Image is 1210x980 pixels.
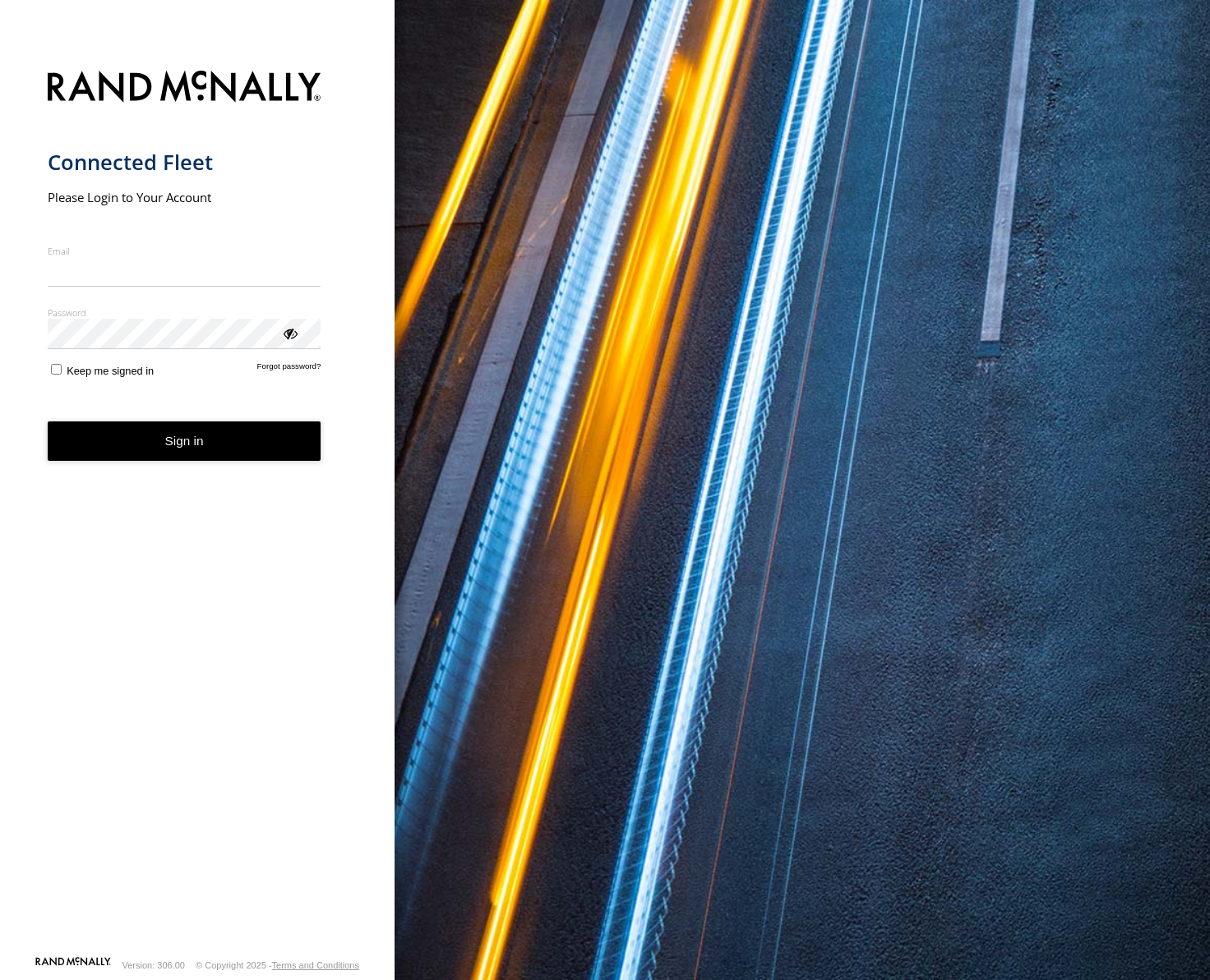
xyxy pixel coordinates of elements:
[67,365,154,377] span: Keep me signed in
[48,189,321,205] h2: Please Login to Your Account
[196,960,359,970] div: © Copyright 2025 -
[48,306,321,319] label: Password
[272,960,359,970] a: Terms and Conditions
[257,361,321,377] a: Forgot password?
[281,324,298,341] div: ViewPassword
[48,61,348,955] form: main
[48,421,321,462] button: Sign in
[48,67,321,109] img: Rand McNally
[122,960,185,970] div: Version: 306.00
[51,364,62,375] input: Keep me signed in
[35,957,111,973] a: Visit our Website
[48,149,321,176] h1: Connected Fleet
[48,245,321,257] label: Email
